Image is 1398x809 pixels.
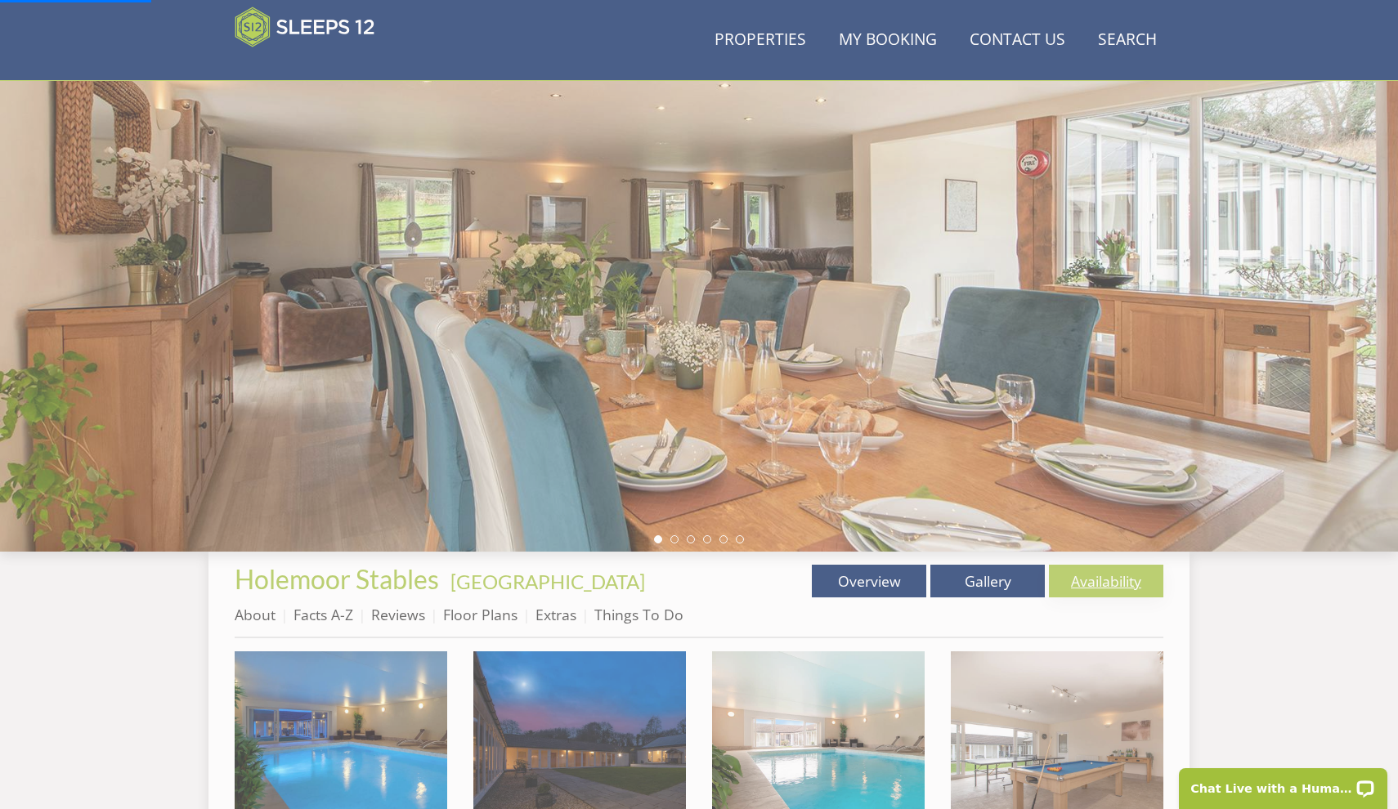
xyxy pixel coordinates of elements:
a: [GEOGRAPHIC_DATA] [450,570,645,593]
span: - [444,570,645,593]
a: Facts A-Z [293,605,353,624]
a: Extras [535,605,576,624]
a: Gallery [930,565,1045,597]
a: Contact Us [963,22,1072,59]
iframe: LiveChat chat widget [1168,758,1398,809]
img: Sleeps 12 [235,7,375,47]
a: Reviews [371,605,425,624]
a: About [235,605,276,624]
a: Availability [1049,565,1163,597]
a: Holemoor Stables [235,563,444,595]
iframe: Customer reviews powered by Trustpilot [226,57,398,71]
a: Things To Do [594,605,683,624]
a: Properties [708,22,813,59]
a: My Booking [832,22,943,59]
a: Search [1091,22,1163,59]
a: Floor Plans [443,605,518,624]
span: Holemoor Stables [235,563,439,595]
a: Overview [812,565,926,597]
